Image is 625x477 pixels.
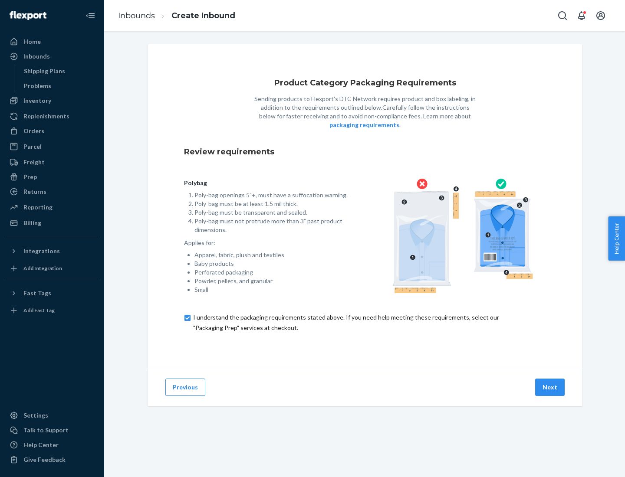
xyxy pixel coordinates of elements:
button: Next [535,379,565,396]
div: Replenishments [23,112,69,121]
li: Poly-bag must not protrude more than 3” past product dimensions. [194,217,351,234]
button: Previous [165,379,205,396]
div: Review requirements [184,140,546,165]
a: Home [5,35,99,49]
div: Orders [23,127,44,135]
button: Integrations [5,244,99,258]
li: Small [194,285,351,294]
button: Help Center [608,216,625,261]
button: Fast Tags [5,286,99,300]
a: Billing [5,216,99,230]
h1: Product Category Packaging Requirements [274,79,456,88]
div: Billing [23,219,41,227]
li: Perforated packaging [194,268,351,277]
button: Open Search Box [554,7,571,24]
li: Powder, pellets, and granular [194,277,351,285]
div: Inventory [23,96,51,105]
div: Returns [23,187,46,196]
div: Fast Tags [23,289,51,297]
div: Inbounds [23,52,50,61]
button: Close Navigation [82,7,99,24]
a: Problems [20,79,99,93]
button: packaging requirements [329,121,399,129]
a: Orders [5,124,99,138]
div: Shipping Plans [24,67,65,75]
p: Sending products to Flexport's DTC Network requires product and box labeling, in addition to the ... [252,95,478,129]
a: Prep [5,170,99,184]
a: Create Inbound [171,11,235,20]
ol: breadcrumbs [111,3,242,29]
div: Prep [23,173,37,181]
div: Settings [23,411,48,420]
div: Add Integration [23,265,62,272]
li: Baby products [194,259,351,268]
button: Open account menu [592,7,609,24]
li: Poly-bag openings 5”+, must have a suffocation warning. [194,191,351,199]
li: Apparel, fabric, plush and textiles [194,251,351,259]
a: Inventory [5,94,99,108]
a: Talk to Support [5,423,99,437]
button: Give Feedback [5,453,99,467]
a: Replenishments [5,109,99,123]
p: Applies for: [184,238,351,247]
a: Parcel [5,140,99,154]
a: Inbounds [118,11,155,20]
div: Integrations [23,247,60,255]
img: polybag.ac92ac876edd07edd96c1eaacd328395.png [392,179,533,293]
div: Help Center [23,441,59,449]
a: Freight [5,155,99,169]
li: Poly-bag must be at least 1.5 mil thick. [194,199,351,208]
div: Freight [23,158,45,167]
img: Flexport logo [10,11,46,20]
div: Reporting [23,203,53,212]
div: Parcel [23,142,42,151]
div: Problems [24,82,51,90]
a: Settings [5,408,99,422]
div: Add Fast Tag [23,307,55,314]
div: Home [23,37,41,46]
a: Add Integration [5,261,99,275]
p: Polybag [184,179,351,187]
div: Talk to Support [23,426,69,435]
a: Inbounds [5,49,99,63]
a: Reporting [5,200,99,214]
button: Open notifications [573,7,590,24]
a: Help Center [5,438,99,452]
a: Returns [5,185,99,199]
a: Shipping Plans [20,64,99,78]
a: Add Fast Tag [5,304,99,317]
div: Give Feedback [23,455,66,464]
li: Poly-bag must be transparent and sealed. [194,208,351,217]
